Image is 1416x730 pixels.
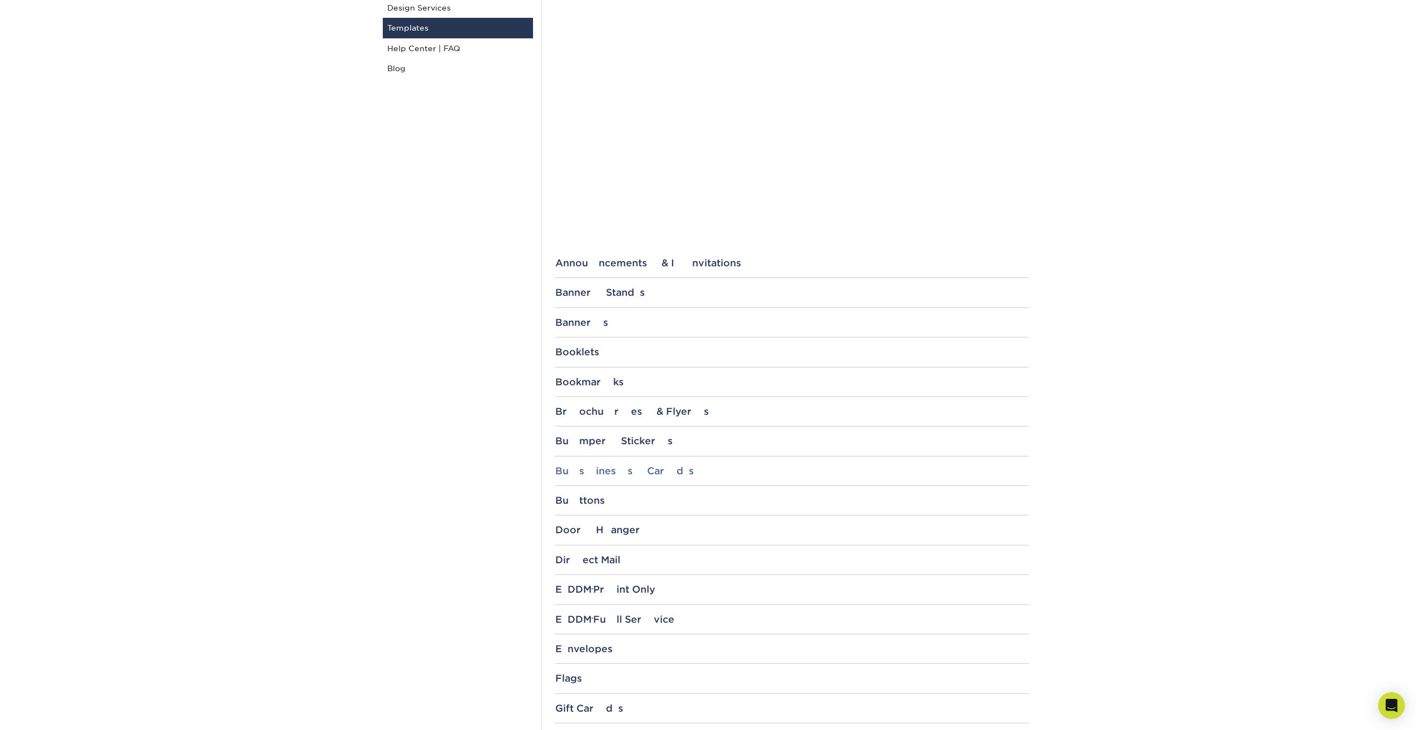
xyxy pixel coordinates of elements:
[555,406,1029,417] div: Brochures & Flyers
[555,346,1029,357] div: Booklets
[555,524,1029,535] div: Door Hanger
[555,465,1029,476] div: Business Cards
[555,435,1029,446] div: Bumper Stickers
[555,554,1029,565] div: Direct Mail
[555,643,1029,654] div: Envelopes
[383,58,533,78] a: Blog
[555,703,1029,714] div: Gift Cards
[383,38,533,58] a: Help Center | FAQ
[555,376,1029,388] div: Bookmarks
[591,617,593,622] small: ®
[591,587,593,592] small: ®
[555,287,1029,298] div: Banner Stands
[1378,692,1405,719] div: Open Intercom Messenger
[555,673,1029,684] div: Flags
[555,614,1029,625] div: EDDM Full Service
[383,18,533,38] a: Templates
[555,495,1029,506] div: Buttons
[555,257,1029,269] div: Announcements & Invitations
[555,584,1029,595] div: EDDM Print Only
[555,317,1029,328] div: Banners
